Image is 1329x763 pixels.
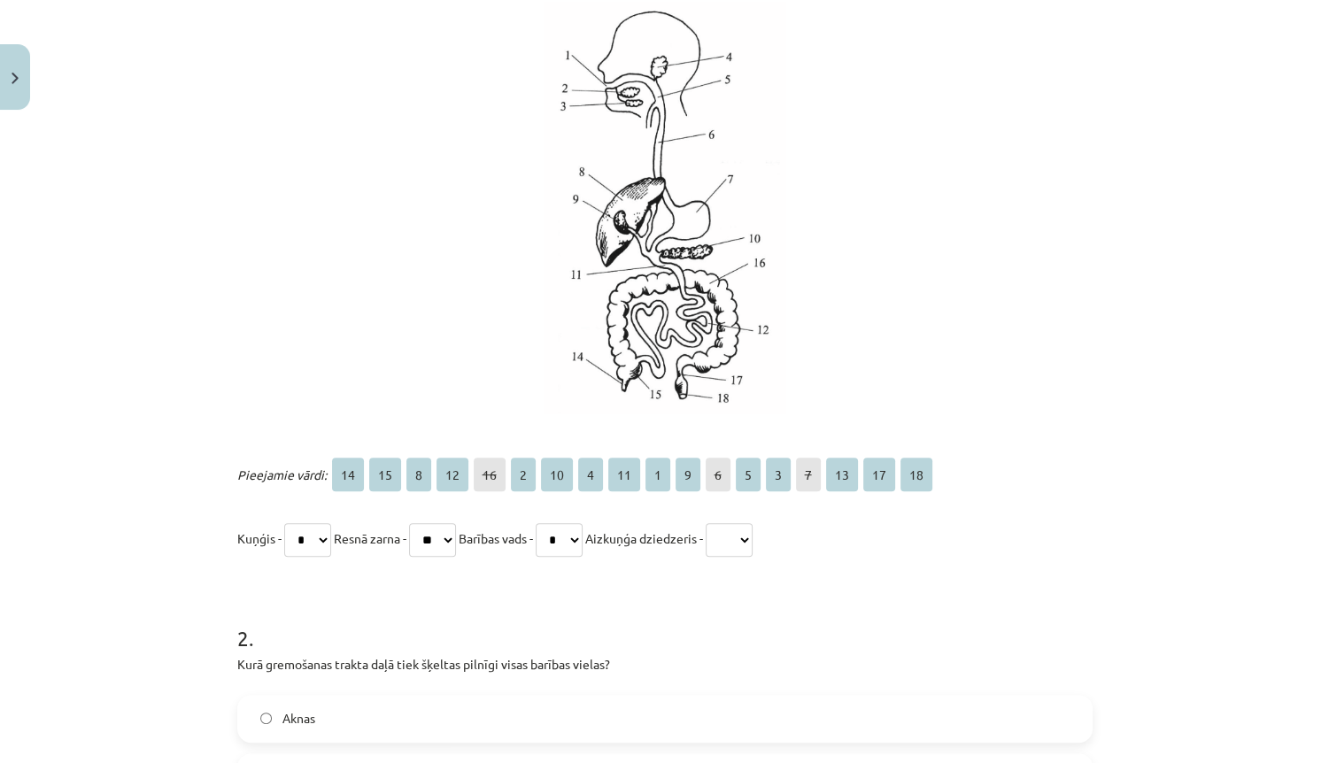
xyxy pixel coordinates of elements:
[900,458,932,491] span: 18
[474,458,506,491] span: 16
[826,458,858,491] span: 13
[585,530,703,546] span: Aizkuņģa dziedzeris -
[406,458,431,491] span: 8
[237,595,1093,650] h1: 2 .
[645,458,670,491] span: 1
[796,458,821,491] span: 7
[676,458,700,491] span: 9
[437,458,468,491] span: 12
[541,458,573,491] span: 10
[260,713,272,724] input: Aknas
[608,458,640,491] span: 11
[863,458,895,491] span: 17
[332,458,364,491] span: 14
[369,458,401,491] span: 15
[12,73,19,84] img: icon-close-lesson-0947bae3869378f0d4975bcd49f059093ad1ed9edebbc8119c70593378902aed.svg
[511,458,536,491] span: 2
[578,458,603,491] span: 4
[282,709,315,728] span: Aknas
[237,466,327,482] span: Pieejamie vārdi:
[237,530,282,546] span: Kuņģis -
[706,458,730,491] span: 6
[237,655,1093,674] p: Kurā gremošanas trakta daļā tiek šķeltas pilnīgi visas barības vielas?
[459,530,533,546] span: Barības vads -
[766,458,791,491] span: 3
[736,458,761,491] span: 5
[334,530,406,546] span: Resnā zarna -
